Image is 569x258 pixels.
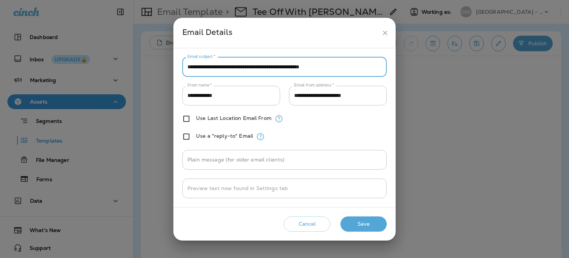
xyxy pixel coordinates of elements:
label: Use a "reply-to" Email [196,133,253,139]
div: Email Details [182,26,378,40]
label: Email from address [294,82,334,88]
label: From name [187,82,212,88]
label: Use Last Location Email From [196,115,272,121]
button: Cancel [284,216,330,232]
button: close [378,26,392,40]
label: Email subject [187,54,216,59]
button: Save [340,216,387,232]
